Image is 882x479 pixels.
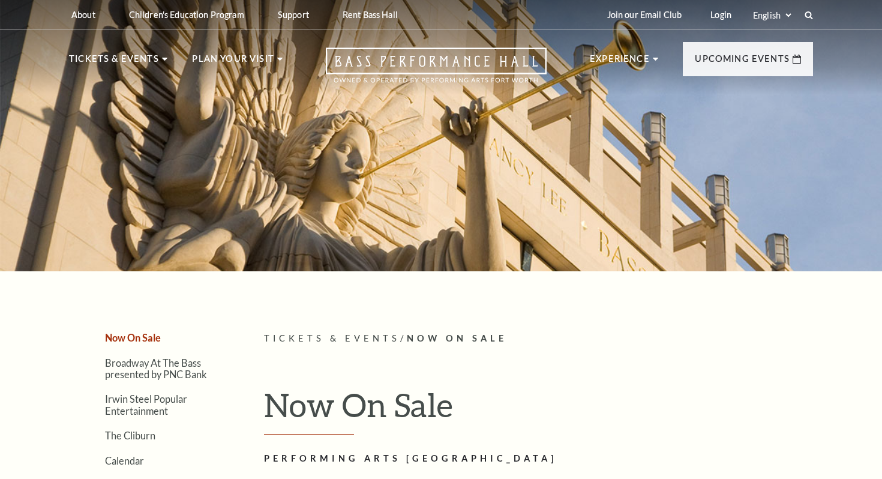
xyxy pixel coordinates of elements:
[105,357,207,380] a: Broadway At The Bass presented by PNC Bank
[192,52,274,73] p: Plan Your Visit
[278,10,309,20] p: Support
[343,10,398,20] p: Rent Bass Hall
[71,10,95,20] p: About
[264,333,400,343] span: Tickets & Events
[695,52,790,73] p: Upcoming Events
[129,10,244,20] p: Children's Education Program
[105,332,161,343] a: Now On Sale
[407,333,507,343] span: Now On Sale
[264,451,654,466] h2: Performing Arts [GEOGRAPHIC_DATA]
[751,10,793,21] select: Select:
[105,430,155,441] a: The Cliburn
[105,455,144,466] a: Calendar
[264,385,813,435] h1: Now On Sale
[590,52,650,73] p: Experience
[264,331,813,346] p: /
[105,393,187,416] a: Irwin Steel Popular Entertainment
[69,52,159,73] p: Tickets & Events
